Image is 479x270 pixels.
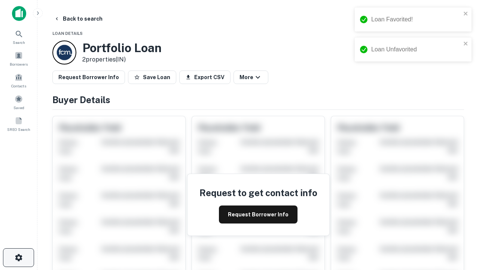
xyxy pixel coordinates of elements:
[463,10,469,18] button: close
[7,126,30,132] span: SREO Search
[463,40,469,48] button: close
[12,6,26,21] img: capitalize-icon.png
[371,45,461,54] div: Loan Unfavorited
[2,27,35,47] a: Search
[13,39,25,45] span: Search
[199,186,317,199] h4: Request to get contact info
[52,70,125,84] button: Request Borrower Info
[2,114,35,134] a: SREO Search
[179,70,231,84] button: Export CSV
[82,55,162,64] p: 2 properties (IN)
[82,41,162,55] h3: Portfolio Loan
[234,70,268,84] button: More
[10,61,28,67] span: Borrowers
[2,92,35,112] a: Saved
[128,70,176,84] button: Save Loan
[2,48,35,69] a: Borrowers
[442,186,479,222] iframe: Chat Widget
[13,105,24,111] span: Saved
[51,12,106,25] button: Back to search
[11,83,26,89] span: Contacts
[52,31,83,36] span: Loan Details
[52,93,464,106] h4: Buyer Details
[219,205,298,223] button: Request Borrower Info
[371,15,461,24] div: Loan Favorited!
[2,70,35,90] a: Contacts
